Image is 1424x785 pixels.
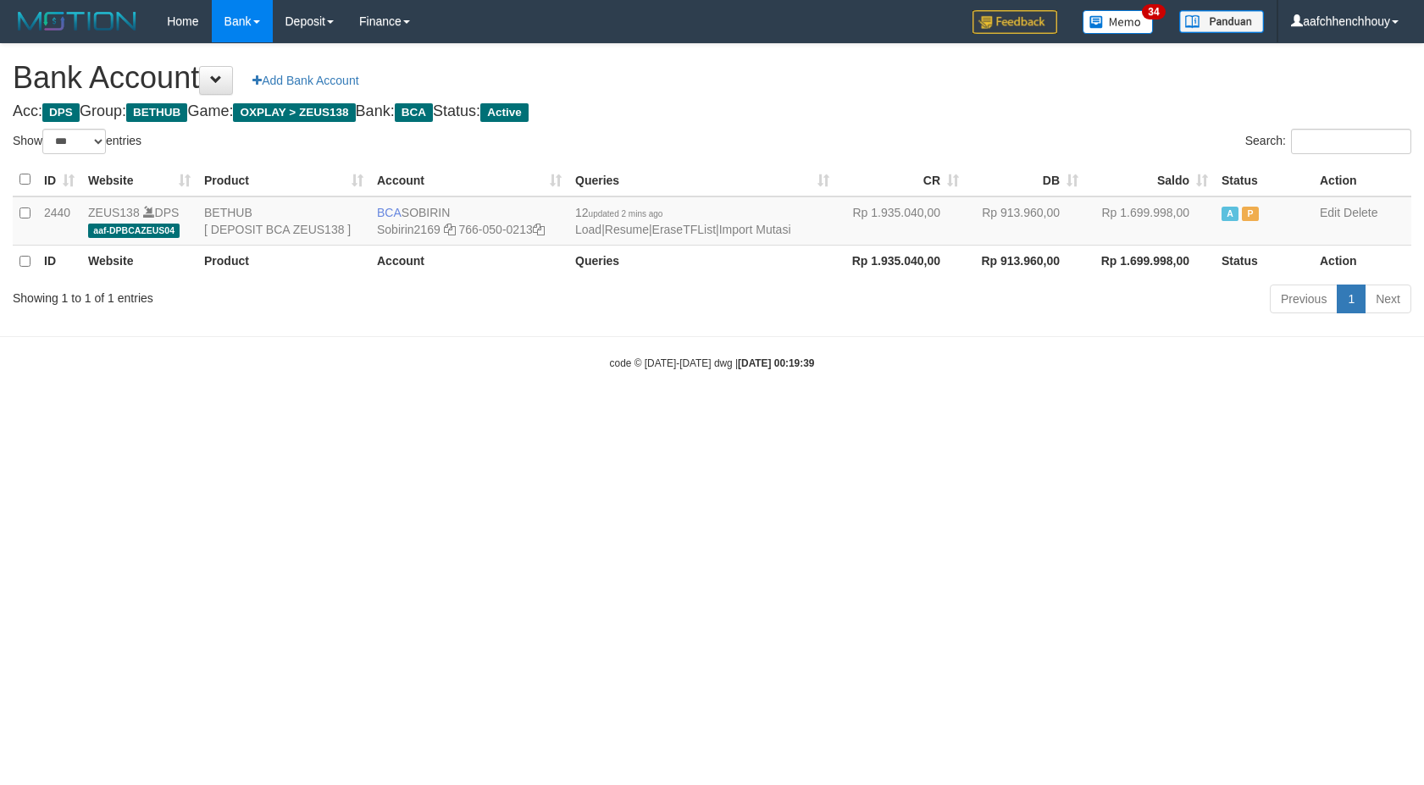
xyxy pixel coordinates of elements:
[395,103,433,122] span: BCA
[377,223,440,236] a: Sobirin2169
[37,245,81,278] th: ID
[1344,206,1377,219] a: Delete
[88,224,180,238] span: aaf-DPBCAZEUS04
[1365,285,1411,313] a: Next
[836,196,966,246] td: Rp 1.935.040,00
[1085,163,1215,196] th: Saldo: activate to sort column ascending
[966,196,1085,246] td: Rp 913.960,00
[1291,129,1411,154] input: Search:
[1083,10,1154,34] img: Button%20Memo.svg
[605,223,649,236] a: Resume
[610,357,815,369] small: code © [DATE]-[DATE] dwg |
[37,196,81,246] td: 2440
[81,163,197,196] th: Website: activate to sort column ascending
[1245,129,1411,154] label: Search:
[1320,206,1340,219] a: Edit
[370,245,568,278] th: Account
[13,61,1411,95] h1: Bank Account
[13,129,141,154] label: Show entries
[197,163,370,196] th: Product: activate to sort column ascending
[444,223,456,236] a: Copy Sobirin2169 to clipboard
[533,223,545,236] a: Copy 7660500213 to clipboard
[1242,207,1259,221] span: Paused
[13,283,580,307] div: Showing 1 to 1 of 1 entries
[1337,285,1366,313] a: 1
[13,8,141,34] img: MOTION_logo.png
[42,103,80,122] span: DPS
[836,245,966,278] th: Rp 1.935.040,00
[972,10,1057,34] img: Feedback.jpg
[719,223,791,236] a: Import Mutasi
[575,206,662,219] span: 12
[126,103,187,122] span: BETHUB
[575,206,791,236] span: | | |
[568,163,836,196] th: Queries: activate to sort column ascending
[233,103,355,122] span: OXPLAY > ZEUS138
[1085,196,1215,246] td: Rp 1.699.998,00
[1085,245,1215,278] th: Rp 1.699.998,00
[370,163,568,196] th: Account: activate to sort column ascending
[13,103,1411,120] h4: Acc: Group: Game: Bank: Status:
[1222,207,1238,221] span: Active
[42,129,106,154] select: Showentries
[1313,163,1411,196] th: Action
[480,103,529,122] span: Active
[652,223,716,236] a: EraseTFList
[197,245,370,278] th: Product
[589,209,663,218] span: updated 2 mins ago
[241,66,369,95] a: Add Bank Account
[1215,163,1313,196] th: Status
[575,223,601,236] a: Load
[88,206,140,219] a: ZEUS138
[197,196,370,246] td: BETHUB [ DEPOSIT BCA ZEUS138 ]
[377,206,402,219] span: BCA
[1179,10,1264,33] img: panduan.png
[1215,245,1313,278] th: Status
[836,163,966,196] th: CR: activate to sort column ascending
[568,245,836,278] th: Queries
[1142,4,1165,19] span: 34
[81,196,197,246] td: DPS
[966,245,1085,278] th: Rp 913.960,00
[1270,285,1338,313] a: Previous
[370,196,568,246] td: SOBIRIN 766-050-0213
[738,357,814,369] strong: [DATE] 00:19:39
[1313,245,1411,278] th: Action
[966,163,1085,196] th: DB: activate to sort column ascending
[37,163,81,196] th: ID: activate to sort column ascending
[81,245,197,278] th: Website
